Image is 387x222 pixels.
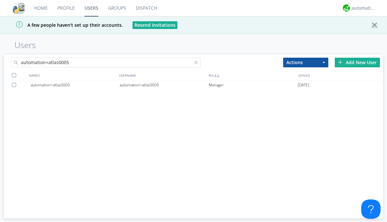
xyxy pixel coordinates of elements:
[11,58,201,67] input: Search users
[338,60,342,64] img: plus.svg
[133,21,177,29] button: Resend Invitations
[209,80,298,90] div: Manager
[207,71,297,80] div: ROLE
[120,80,209,90] div: automation+atlas0005
[352,5,376,11] div: automation+atlas
[361,199,381,219] iframe: Toggle Customer Support
[13,2,25,14] img: cddb5a64eb264b2086981ab96f4c1ba7
[298,80,309,90] span: [DATE]
[31,80,120,90] div: automation+atlas0005
[5,22,123,28] span: A few people haven't set up their accounts.
[283,58,328,67] button: Actions
[27,71,117,80] div: NAMES
[117,71,207,80] div: USERNAME
[4,80,383,90] a: automation+atlas0005automation+atlas0005Manager[DATE]
[297,71,387,80] div: JOINED
[335,58,380,67] div: Add New User
[343,5,350,12] img: d2d01cd9b4174d08988066c6d424eccd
